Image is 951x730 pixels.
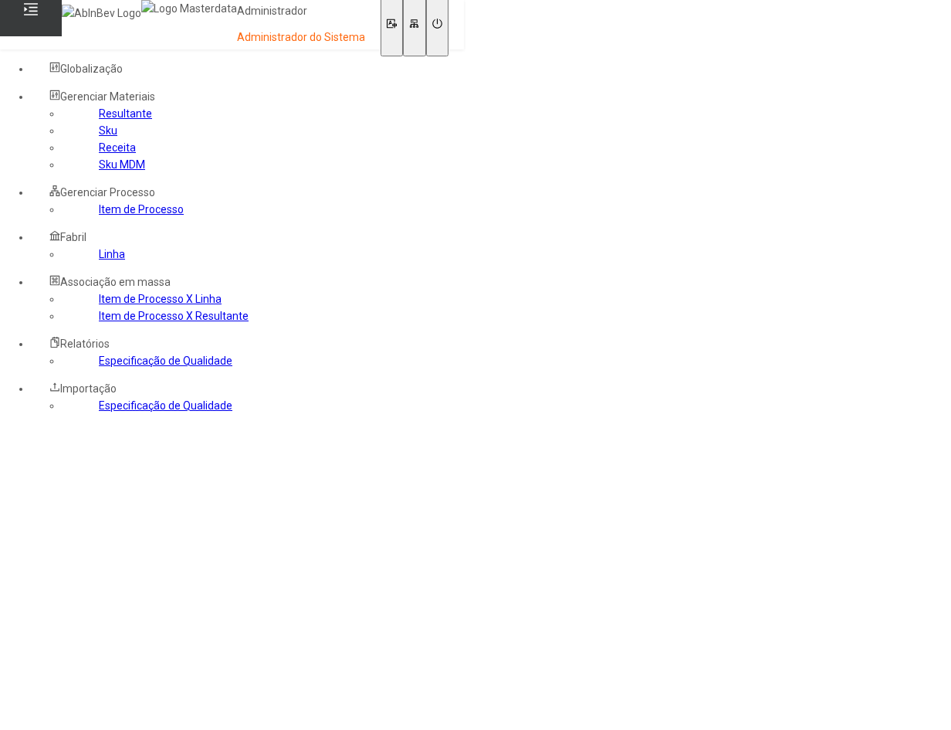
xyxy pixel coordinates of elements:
[99,293,222,305] a: Item de Processo X Linha
[60,63,123,75] span: Globalização
[60,338,110,350] span: Relatórios
[237,30,365,46] p: Administrador do Sistema
[99,107,152,120] a: Resultante
[237,4,365,19] p: Administrador
[99,399,232,412] a: Especificação de Qualidade
[62,5,141,22] img: AbInBev Logo
[99,141,136,154] a: Receita
[60,186,155,199] span: Gerenciar Processo
[99,248,125,260] a: Linha
[99,158,145,171] a: Sku MDM
[99,203,184,216] a: Item de Processo
[60,90,155,103] span: Gerenciar Materiais
[60,231,86,243] span: Fabril
[60,382,117,395] span: Importação
[99,310,249,322] a: Item de Processo X Resultante
[60,276,171,288] span: Associação em massa
[99,124,117,137] a: Sku
[99,355,232,367] a: Especificação de Qualidade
